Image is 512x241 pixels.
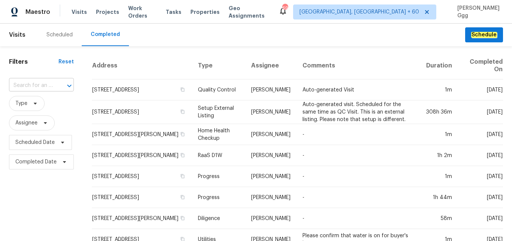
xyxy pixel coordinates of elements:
td: 1m [420,124,458,145]
input: Search for an address... [9,80,53,91]
td: Quality Control [192,79,245,100]
th: Completed On [458,52,503,79]
span: Projects [96,8,119,16]
td: Setup External Listing [192,100,245,124]
button: Copy Address [179,215,186,222]
span: Visits [72,8,87,16]
span: Work Orders [128,4,157,19]
td: 1m [420,79,458,100]
td: - [296,124,420,145]
span: Tasks [166,9,181,15]
td: [STREET_ADDRESS][PERSON_NAME] [92,145,192,166]
td: 1h 2m [420,145,458,166]
button: Copy Address [179,108,186,115]
td: - [296,166,420,187]
td: [DATE] [458,187,503,208]
button: Open [64,81,75,91]
th: Duration [420,52,458,79]
span: Scheduled Date [15,139,55,146]
button: Copy Address [179,173,186,180]
td: [DATE] [458,100,503,124]
td: [STREET_ADDRESS][PERSON_NAME] [92,124,192,145]
button: Copy Address [179,194,186,201]
td: [PERSON_NAME] [245,187,296,208]
td: [STREET_ADDRESS] [92,187,192,208]
em: Schedule [471,32,497,38]
td: [DATE] [458,166,503,187]
th: Address [92,52,192,79]
th: Assignee [245,52,296,79]
button: Copy Address [179,86,186,93]
td: [PERSON_NAME] [245,145,296,166]
th: Type [192,52,245,79]
td: [DATE] [458,79,503,100]
div: Scheduled [46,31,73,39]
span: [GEOGRAPHIC_DATA], [GEOGRAPHIC_DATA] + 60 [299,8,419,16]
h1: Filters [9,58,58,66]
td: [STREET_ADDRESS] [92,100,192,124]
td: [DATE] [458,124,503,145]
td: [PERSON_NAME] [245,124,296,145]
td: 58m [420,208,458,229]
td: [DATE] [458,145,503,166]
td: - [296,208,420,229]
span: Completed Date [15,158,57,166]
td: Diligence [192,208,245,229]
td: Home Health Checkup [192,124,245,145]
span: Type [15,100,27,107]
div: Completed [91,31,120,38]
span: Visits [9,27,25,43]
td: Auto-generated Visit [296,79,420,100]
td: [STREET_ADDRESS] [92,79,192,100]
td: RaaS D1W [192,145,245,166]
td: [DATE] [458,208,503,229]
span: Maestro [25,8,50,16]
td: 1h 44m [420,187,458,208]
span: Assignee [15,119,37,127]
button: Copy Address [179,131,186,138]
td: [PERSON_NAME] [245,208,296,229]
td: Progress [192,166,245,187]
button: Schedule [465,27,503,43]
td: Progress [192,187,245,208]
button: Copy Address [179,152,186,159]
td: 1m [420,166,458,187]
span: Geo Assignments [229,4,269,19]
th: Comments [296,52,420,79]
td: Auto-generated visit. Scheduled for the same time as QC Visit. This is an external listing. Pleas... [296,100,420,124]
td: [PERSON_NAME] [245,100,296,124]
td: [STREET_ADDRESS] [92,166,192,187]
div: Reset [58,58,74,66]
td: - [296,187,420,208]
span: [PERSON_NAME] Ggg [454,4,501,19]
td: [PERSON_NAME] [245,166,296,187]
td: [PERSON_NAME] [245,79,296,100]
div: 699 [282,4,287,12]
td: [STREET_ADDRESS][PERSON_NAME] [92,208,192,229]
td: 308h 36m [420,100,458,124]
td: - [296,145,420,166]
span: Properties [190,8,220,16]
